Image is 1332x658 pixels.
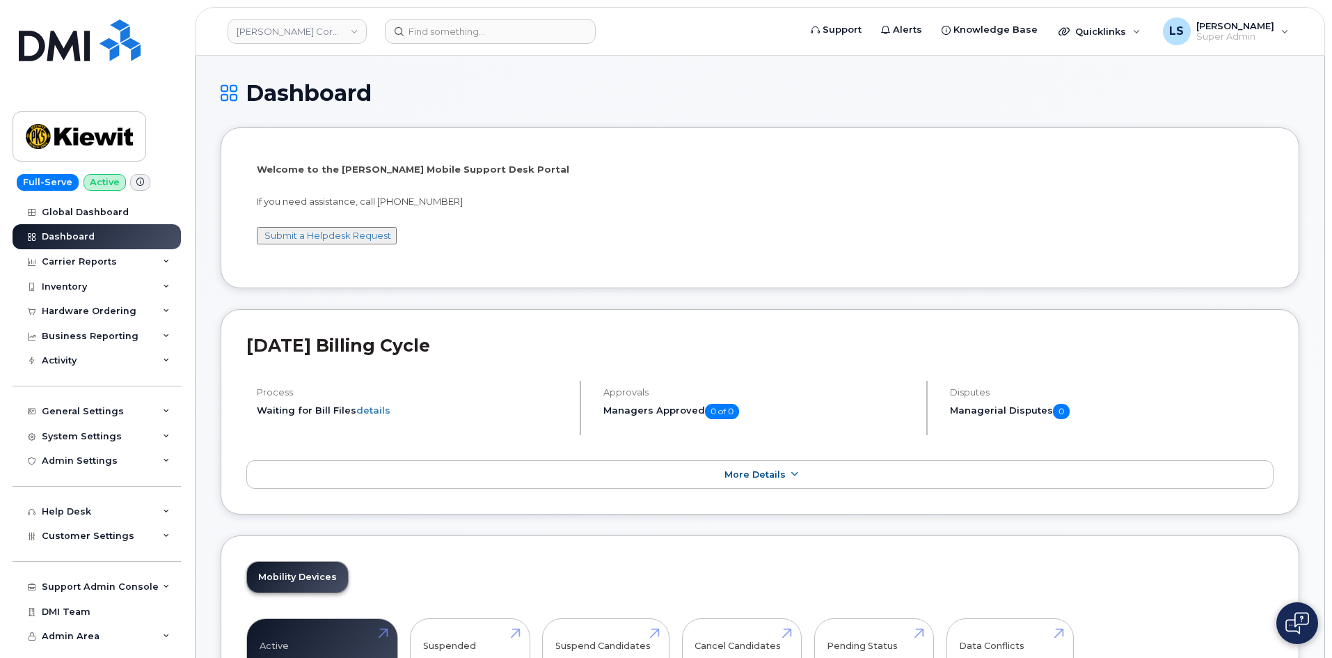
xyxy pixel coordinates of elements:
p: Welcome to the [PERSON_NAME] Mobile Support Desk Portal [257,163,1263,176]
p: If you need assistance, call [PHONE_NUMBER] [257,195,1263,208]
h5: Managerial Disputes [950,404,1274,419]
img: Open chat [1285,612,1309,634]
h4: Approvals [603,387,914,398]
a: Submit a Helpdesk Request [264,230,391,241]
h4: Disputes [950,387,1274,398]
h4: Process [257,387,568,398]
h1: Dashboard [221,81,1299,105]
span: More Details [724,469,786,480]
h5: Managers Approved [603,404,914,419]
h2: [DATE] Billing Cycle [246,335,1274,356]
span: 0 of 0 [705,404,739,419]
a: details [356,405,390,416]
span: 0 [1053,404,1070,419]
li: Waiting for Bill Files [257,404,568,417]
button: Submit a Helpdesk Request [257,227,397,244]
a: Mobility Devices [247,562,348,593]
